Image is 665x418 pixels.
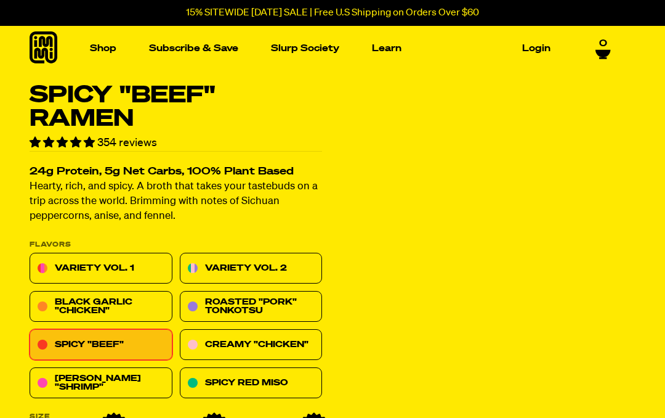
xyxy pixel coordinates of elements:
[85,39,121,58] a: Shop
[30,253,172,284] a: Variety Vol. 1
[517,39,555,58] a: Login
[367,39,406,58] a: Learn
[266,39,344,58] a: Slurp Society
[97,137,157,149] span: 354 reviews
[599,38,607,49] span: 0
[30,167,322,178] h2: 24g Protein, 5g Net Carbs, 100% Plant Based
[30,368,172,399] a: [PERSON_NAME] "Shrimp"
[180,368,323,399] a: Spicy Red Miso
[85,26,555,71] nav: Main navigation
[180,292,323,322] a: Roasted "Pork" Tonkotsu
[30,330,172,361] a: Spicy "Beef"
[180,330,323,361] a: Creamy "Chicken"
[30,84,322,131] h1: Spicy "Beef" Ramen
[30,242,322,248] p: Flavors
[595,38,611,59] a: 0
[30,180,322,224] p: Hearty, rich, and spicy. A broth that takes your tastebuds on a trip across the world. Brimming w...
[30,137,97,149] span: 4.82 stars
[30,292,172,322] a: Black Garlic "Chicken"
[186,7,479,18] p: 15% SITEWIDE [DATE] SALE | Free U.S Shipping on Orders Over $60
[144,39,243,58] a: Subscribe & Save
[180,253,323,284] a: Variety Vol. 2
